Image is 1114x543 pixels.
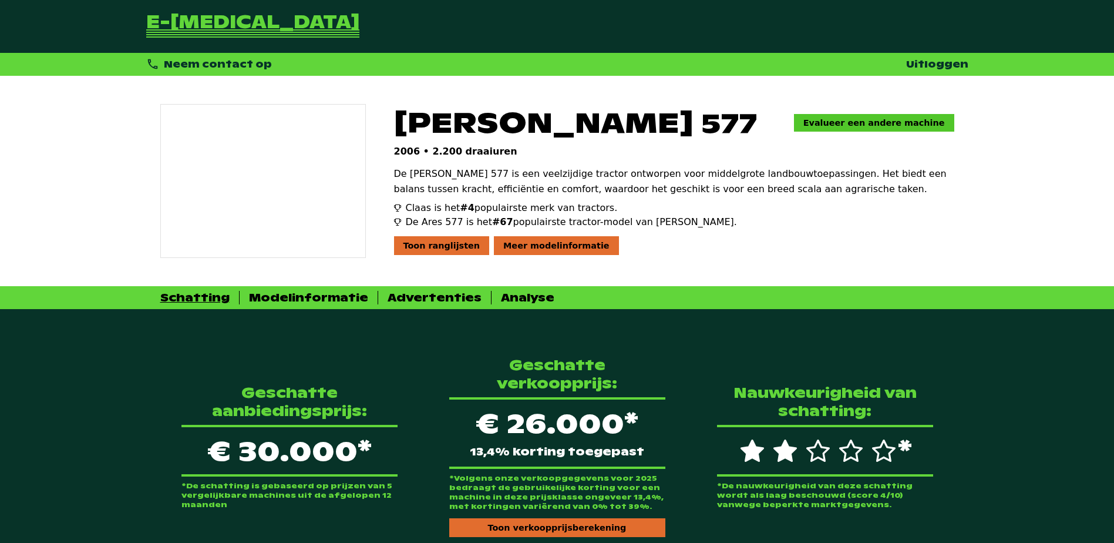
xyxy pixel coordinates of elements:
div: Toon ranglijsten [394,236,490,255]
a: Uitloggen [906,58,968,71]
p: *Volgens onze verkoopgegevens voor 2025 bedraagt de gebruikelijke korting voor een machine in dez... [449,474,665,511]
p: Geschatte aanbiedingsprijs: [181,384,398,420]
p: De [PERSON_NAME] 577 is een veelzijdige tractor ontworpen voor middelgrote landbouwtoepassingen. ... [394,166,954,196]
span: #67 [492,216,513,227]
span: Neem contact op [164,58,272,71]
span: De Ares 577 is het populairste tractor-model van [PERSON_NAME]. [406,215,737,229]
div: Meer modelinformatie [494,236,619,255]
span: Claas is het populairste merk van tractors. [406,201,618,215]
p: *De schatting is gebaseerd op prijzen van 5 vergelijkbare machines uit de afgelopen 12 maanden [181,481,398,510]
p: Nauwkeurigheid van schatting: [717,384,933,420]
p: *De nauwkeurigheid van deze schatting wordt als laag beschouwd (score 4/10) vanwege beperkte mark... [717,481,933,510]
a: Evalueer een andere machine [794,114,954,132]
div: Modelinformatie [249,291,368,304]
div: Analyse [501,291,554,304]
p: 2006 • 2.200 draaiuren [394,146,954,157]
div: Advertenties [388,291,482,304]
span: 13,4% korting toegepast [470,447,644,457]
p: € 30.000* [181,425,398,477]
span: [PERSON_NAME] 577 [394,104,757,141]
p: Geschatte verkoopprijs: [449,356,665,393]
a: Terug naar de startpagina [146,14,359,39]
div: Schatting [160,291,230,304]
span: #4 [460,202,474,213]
div: Neem contact op [146,58,272,71]
div: Toon verkoopprijsberekening [449,518,665,537]
div: € 26.000* [449,397,665,469]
